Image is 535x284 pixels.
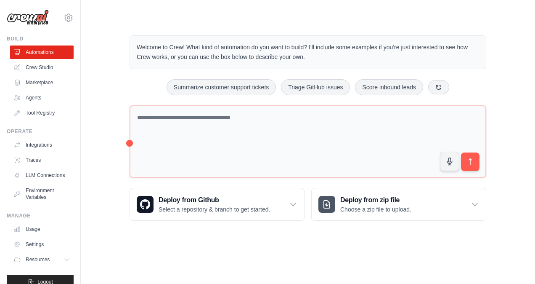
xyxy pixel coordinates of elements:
p: Welcome to Crew! What kind of automation do you want to build? I'll include some examples if you'... [137,43,479,62]
a: Integrations [10,138,74,152]
img: Logo [7,10,49,26]
a: LLM Connections [10,169,74,182]
button: Triage GitHub issues [281,79,350,95]
a: Traces [10,153,74,167]
iframe: Chat Widget [493,244,535,284]
a: Tool Registry [10,106,74,120]
button: Summarize customer support tickets [167,79,276,95]
a: Environment Variables [10,184,74,204]
a: Automations [10,46,74,59]
h3: Deploy from Github [159,195,270,205]
button: Score inbound leads [355,79,423,95]
span: Resources [26,256,50,263]
a: Usage [10,222,74,236]
button: Resources [10,253,74,266]
a: Agents [10,91,74,104]
a: Marketplace [10,76,74,89]
p: Choose a zip file to upload. [340,205,411,214]
div: Operate [7,128,74,135]
a: Settings [10,238,74,251]
div: Build [7,35,74,42]
p: Select a repository & branch to get started. [159,205,270,214]
a: Crew Studio [10,61,74,74]
div: Manage [7,212,74,219]
h3: Deploy from zip file [340,195,411,205]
